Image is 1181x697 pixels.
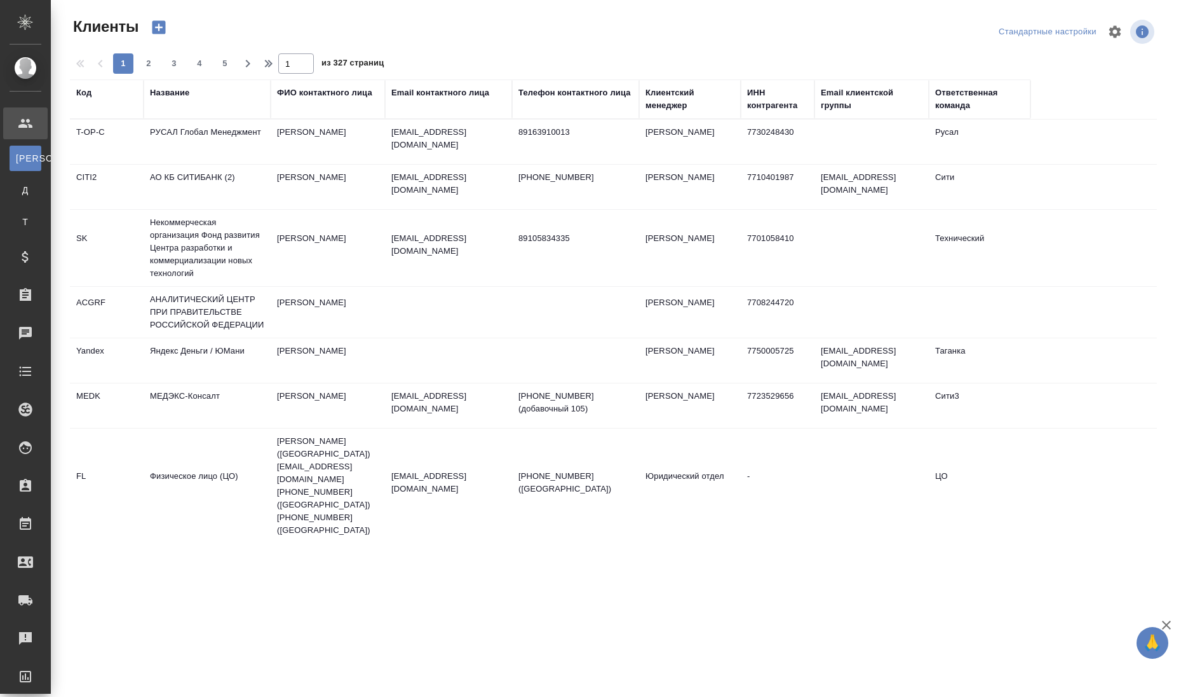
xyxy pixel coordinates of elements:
td: АНАЛИТИЧЕСКИЙ ЦЕНТР ПРИ ПРАВИТЕЛЬСТВЕ РОССИЙСКОЙ ФЕДЕРАЦИИ [144,287,271,338]
td: Yandex [70,338,144,383]
td: [PERSON_NAME] [271,338,385,383]
span: Т [16,216,35,228]
button: 2 [138,53,159,74]
td: 7701058410 [741,226,814,270]
div: Телефон контактного лица [518,86,631,99]
td: АО КБ СИТИБАНК (2) [144,165,271,209]
p: [EMAIL_ADDRESS][DOMAIN_NAME] [391,470,506,495]
td: МЕДЭКС-Консалт [144,383,271,428]
span: 3 [164,57,184,70]
span: Посмотреть информацию [1130,20,1157,44]
td: Таганка [929,338,1030,383]
td: 7708244720 [741,290,814,335]
td: 7750005725 [741,338,814,383]
p: [EMAIL_ADDRESS][DOMAIN_NAME] [391,171,506,197]
p: 89105834335 [518,232,633,245]
td: ЦО [929,464,1030,508]
p: [EMAIL_ADDRESS][DOMAIN_NAME] [391,232,506,258]
p: 89163910013 [518,126,633,139]
div: Email клиентской группы [821,86,922,112]
td: [PERSON_NAME] [271,383,385,428]
a: Т [10,209,41,235]
td: [PERSON_NAME] [639,383,741,428]
span: из 327 страниц [321,55,384,74]
div: ФИО контактного лица [277,86,372,99]
span: 4 [189,57,210,70]
td: Яндекс Деньги / ЮМани [144,338,271,383]
td: [EMAIL_ADDRESS][DOMAIN_NAME] [814,165,929,209]
td: [PERSON_NAME] [271,226,385,270]
td: SK [70,226,144,270]
td: [EMAIL_ADDRESS][DOMAIN_NAME] [814,338,929,383]
td: Сити3 [929,383,1030,428]
td: [PERSON_NAME] [639,226,741,270]
button: 5 [215,53,235,74]
td: [PERSON_NAME] [271,120,385,164]
td: Некоммерческая организация Фонд развития Центра разработки и коммерциализации новых технологий [144,210,271,286]
div: Email контактного лица [391,86,489,99]
div: Код [76,86,91,99]
td: FL [70,464,144,508]
td: [PERSON_NAME] ([GEOGRAPHIC_DATA]) [EMAIL_ADDRESS][DOMAIN_NAME] [PHONE_NUMBER] ([GEOGRAPHIC_DATA])... [271,429,385,543]
span: [PERSON_NAME] [16,152,35,165]
p: [PHONE_NUMBER] (добавочный 105) [518,390,633,415]
td: [PERSON_NAME] [639,120,741,164]
span: 🙏 [1142,630,1163,656]
button: 3 [164,53,184,74]
span: Д [16,184,35,197]
button: 4 [189,53,210,74]
a: [PERSON_NAME] [10,146,41,171]
td: Юридический отдел [639,464,741,508]
td: [PERSON_NAME] [271,290,385,335]
td: 7730248430 [741,120,814,164]
td: 7723529656 [741,383,814,428]
span: 2 [138,57,159,70]
button: 🙏 [1137,627,1168,659]
td: [PERSON_NAME] [639,165,741,209]
td: Физическое лицо (ЦО) [144,464,271,508]
a: Д [10,177,41,203]
span: 5 [215,57,235,70]
p: [PHONE_NUMBER] ([GEOGRAPHIC_DATA]) [518,470,633,495]
div: ИНН контрагента [747,86,808,112]
td: [PERSON_NAME] [639,290,741,335]
td: 7710401987 [741,165,814,209]
div: split button [995,22,1100,42]
td: - [741,464,814,508]
td: T-OP-C [70,120,144,164]
td: CITI2 [70,165,144,209]
div: Клиентский менеджер [645,86,734,112]
td: РУСАЛ Глобал Менеджмент [144,120,271,164]
td: [PERSON_NAME] [271,165,385,209]
td: Сити [929,165,1030,209]
td: ACGRF [70,290,144,335]
td: Русал [929,120,1030,164]
td: MEDK [70,383,144,428]
p: [EMAIL_ADDRESS][DOMAIN_NAME] [391,126,506,151]
span: Клиенты [70,17,138,37]
button: Создать [144,17,174,38]
div: Название [150,86,189,99]
p: [PHONE_NUMBER] [518,171,633,184]
td: Технический [929,226,1030,270]
div: Ответственная команда [935,86,1024,112]
span: Настроить таблицу [1100,17,1130,47]
td: [PERSON_NAME] [639,338,741,383]
td: [EMAIL_ADDRESS][DOMAIN_NAME] [814,383,929,428]
p: [EMAIL_ADDRESS][DOMAIN_NAME] [391,390,506,415]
